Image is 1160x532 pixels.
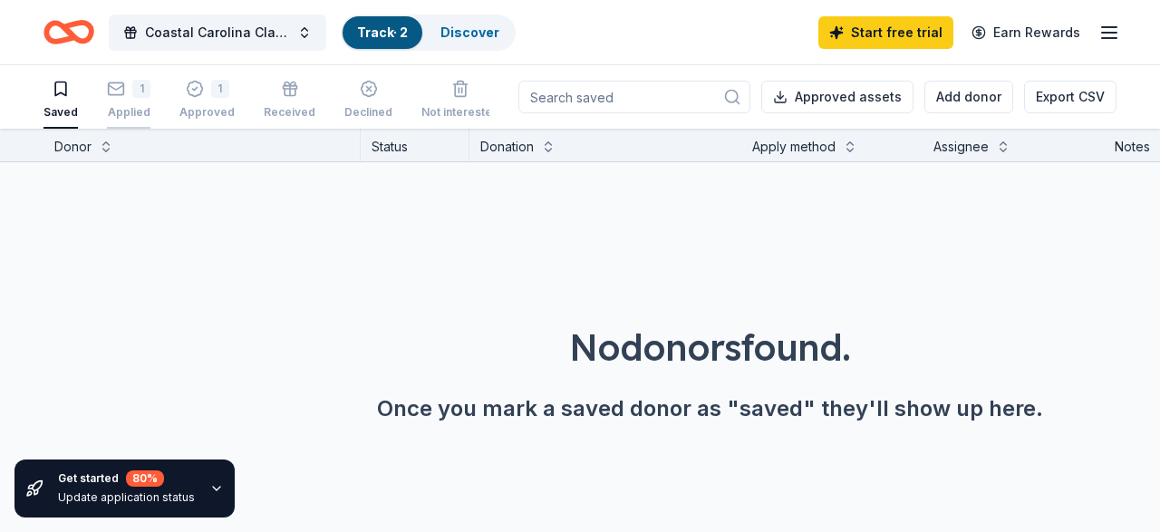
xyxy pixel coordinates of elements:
[107,73,150,129] button: 1Applied
[211,80,229,98] div: 1
[357,24,408,40] a: Track· 2
[344,73,392,129] button: Declined
[264,73,315,129] button: Received
[107,105,150,120] div: Applied
[961,16,1091,49] a: Earn Rewards
[818,16,953,49] a: Start free trial
[752,136,836,158] div: Apply method
[361,129,469,161] div: Status
[341,15,516,51] button: Track· 2Discover
[43,105,78,120] div: Saved
[43,73,78,129] button: Saved
[1115,136,1150,158] div: Notes
[421,73,499,129] button: Not interested
[179,73,235,129] button: 1Approved
[1024,81,1116,113] button: Export CSV
[132,80,150,98] div: 1
[421,105,499,120] div: Not interested
[109,15,326,51] button: Coastal Carolina Classic
[58,470,195,487] div: Get started
[344,105,392,120] div: Declined
[924,81,1013,113] button: Add donor
[933,136,989,158] div: Assignee
[440,24,499,40] a: Discover
[58,490,195,505] div: Update application status
[145,22,290,44] span: Coastal Carolina Classic
[518,81,750,113] input: Search saved
[480,136,534,158] div: Donation
[54,136,92,158] div: Donor
[264,105,315,120] div: Received
[761,81,913,113] button: Approved assets
[126,470,164,487] div: 80 %
[43,11,94,53] a: Home
[179,105,235,120] div: Approved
